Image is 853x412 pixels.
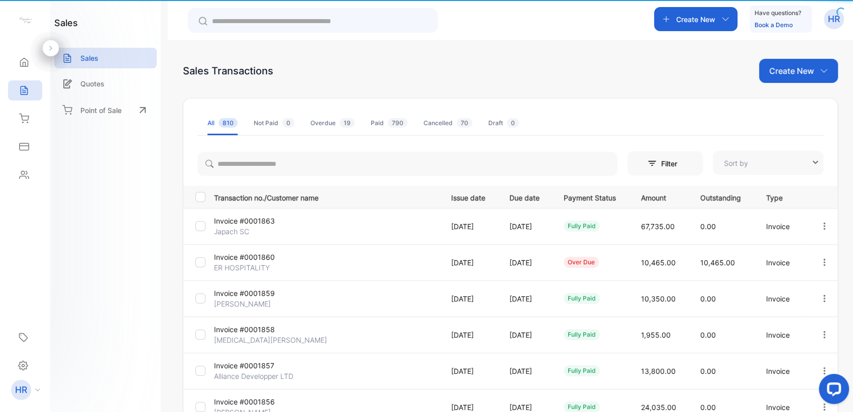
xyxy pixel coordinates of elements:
span: 70 [457,118,472,128]
p: Invoice #0001863 [214,216,289,226]
span: 0 [282,118,294,128]
p: Alliance Developper LTD [214,371,293,381]
p: [DATE] [451,293,489,304]
button: Filter [627,151,703,175]
a: Sales [54,48,157,68]
p: [MEDICAL_DATA][PERSON_NAME] [214,335,327,345]
div: fully paid [564,221,600,232]
p: Invoice [766,293,799,304]
button: HR [824,7,844,31]
p: Invoice #0001858 [214,324,289,335]
div: Overdue [310,119,355,128]
span: 24,035.00 [641,403,676,411]
p: Transaction no./Customer name [214,190,439,203]
p: Create New [769,65,814,77]
p: [DATE] [509,293,543,304]
span: 67,735.00 [641,222,675,231]
p: Quotes [80,78,104,89]
span: 0.00 [700,403,716,411]
p: Filter [661,158,683,169]
h1: sales [54,16,78,30]
div: fully paid [564,329,600,340]
div: Paid [371,119,407,128]
span: 0.00 [700,367,716,375]
p: Payment Status [564,190,621,203]
p: HR [828,13,840,26]
p: ER HOSPITALITY [214,262,289,273]
span: 0.00 [700,294,716,303]
p: Invoice [766,257,799,268]
div: fully paid [564,293,600,304]
span: 0.00 [700,222,716,231]
div: All [207,119,238,128]
button: Create New [759,59,838,83]
p: Invoice [766,221,799,232]
p: Invoice [766,366,799,376]
span: 1,955.00 [641,331,671,339]
span: 0.00 [700,331,716,339]
a: Book a Demo [755,21,793,29]
iframe: LiveChat chat widget [811,370,853,412]
div: Draft [488,119,519,128]
a: Point of Sale [54,99,157,121]
p: [DATE] [451,330,489,340]
p: Due date [509,190,543,203]
div: Sales Transactions [183,63,273,78]
p: Japach SC [214,226,289,237]
p: Invoice [766,330,799,340]
p: Sort by [724,158,748,168]
p: Point of Sale [80,105,122,116]
span: 13,800.00 [641,367,676,375]
button: Sort by [713,151,823,175]
p: Amount [641,190,680,203]
img: logo [18,13,33,28]
p: Type [766,190,799,203]
div: Cancelled [423,119,472,128]
p: Invoice #0001857 [214,360,289,371]
a: Quotes [54,73,157,94]
p: [DATE] [509,330,543,340]
div: Not Paid [254,119,294,128]
span: 10,465.00 [700,258,735,267]
p: [DATE] [509,221,543,232]
span: 790 [388,118,407,128]
p: [DATE] [509,366,543,376]
p: Issue date [451,190,489,203]
span: 0 [507,118,519,128]
p: [PERSON_NAME] [214,298,289,309]
span: 10,465.00 [641,258,676,267]
p: HR [15,383,27,396]
p: [DATE] [509,257,543,268]
button: Create New [654,7,737,31]
p: Invoice #0001860 [214,252,289,262]
p: Invoice #0001856 [214,396,289,407]
div: over due [564,257,599,268]
p: Sales [80,53,98,63]
p: [DATE] [451,257,489,268]
span: 810 [219,118,238,128]
p: Invoice #0001859 [214,288,289,298]
div: fully paid [564,365,600,376]
span: 19 [340,118,355,128]
span: 10,350.00 [641,294,676,303]
p: [DATE] [451,221,489,232]
p: Create New [676,14,715,25]
p: Outstanding [700,190,745,203]
p: [DATE] [451,366,489,376]
p: Have questions? [755,8,801,18]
